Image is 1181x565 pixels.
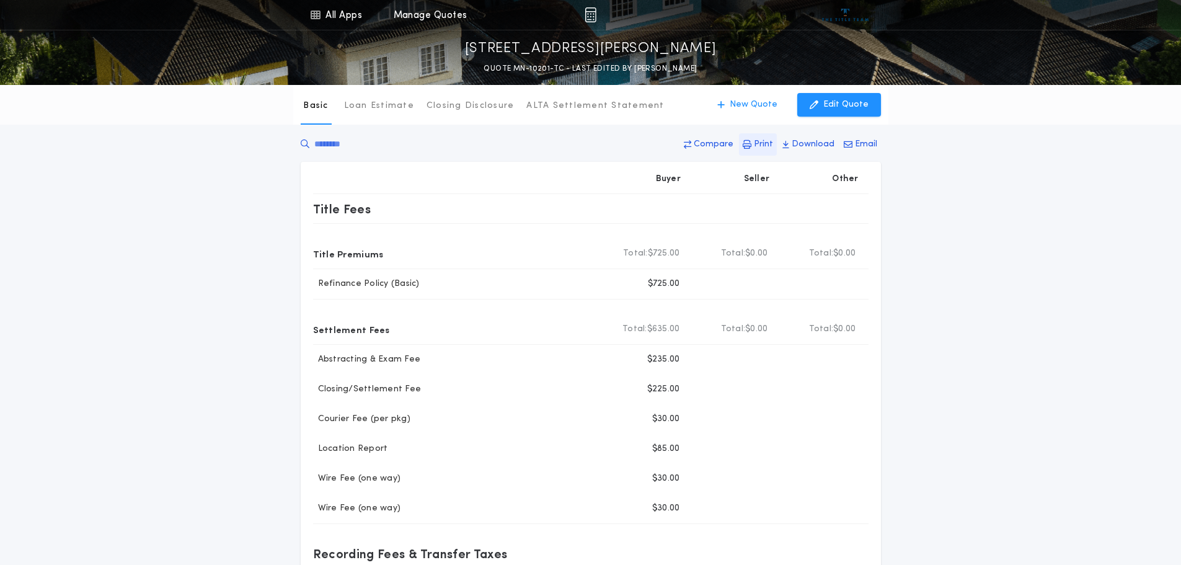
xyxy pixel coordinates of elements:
[652,502,680,515] p: $30.00
[313,413,410,425] p: Courier Fee (per pkg)
[809,247,834,260] b: Total:
[792,138,834,151] p: Download
[832,173,858,185] p: Other
[822,9,869,21] img: vs-icon
[648,278,680,290] p: $725.00
[705,93,790,117] button: New Quote
[313,319,390,339] p: Settlement Fees
[484,63,697,75] p: QUOTE MN-10201-TC - LAST EDITED BY [PERSON_NAME]
[739,133,777,156] button: Print
[721,323,746,336] b: Total:
[855,138,877,151] p: Email
[809,323,834,336] b: Total:
[647,323,680,336] span: $635.00
[744,173,770,185] p: Seller
[680,133,737,156] button: Compare
[647,383,680,396] p: $225.00
[745,323,767,336] span: $0.00
[622,323,647,336] b: Total:
[730,99,777,111] p: New Quote
[313,443,388,455] p: Location Report
[754,138,773,151] p: Print
[585,7,596,22] img: img
[694,138,733,151] p: Compare
[833,247,856,260] span: $0.00
[465,39,717,59] p: [STREET_ADDRESS][PERSON_NAME]
[647,354,680,366] p: $235.00
[427,100,515,112] p: Closing Disclosure
[656,173,681,185] p: Buyer
[303,100,328,112] p: Basic
[313,383,422,396] p: Closing/Settlement Fee
[833,323,856,336] span: $0.00
[313,278,420,290] p: Refinance Policy (Basic)
[721,247,746,260] b: Total:
[797,93,881,117] button: Edit Quote
[745,247,767,260] span: $0.00
[779,133,838,156] button: Download
[313,199,371,219] p: Title Fees
[313,502,401,515] p: Wire Fee (one way)
[652,473,680,485] p: $30.00
[823,99,869,111] p: Edit Quote
[313,473,401,485] p: Wire Fee (one way)
[652,443,680,455] p: $85.00
[652,413,680,425] p: $30.00
[840,133,881,156] button: Email
[526,100,664,112] p: ALTA Settlement Statement
[648,247,680,260] span: $725.00
[344,100,414,112] p: Loan Estimate
[313,354,421,366] p: Abstracting & Exam Fee
[313,544,508,564] p: Recording Fees & Transfer Taxes
[623,247,648,260] b: Total:
[313,244,384,264] p: Title Premiums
